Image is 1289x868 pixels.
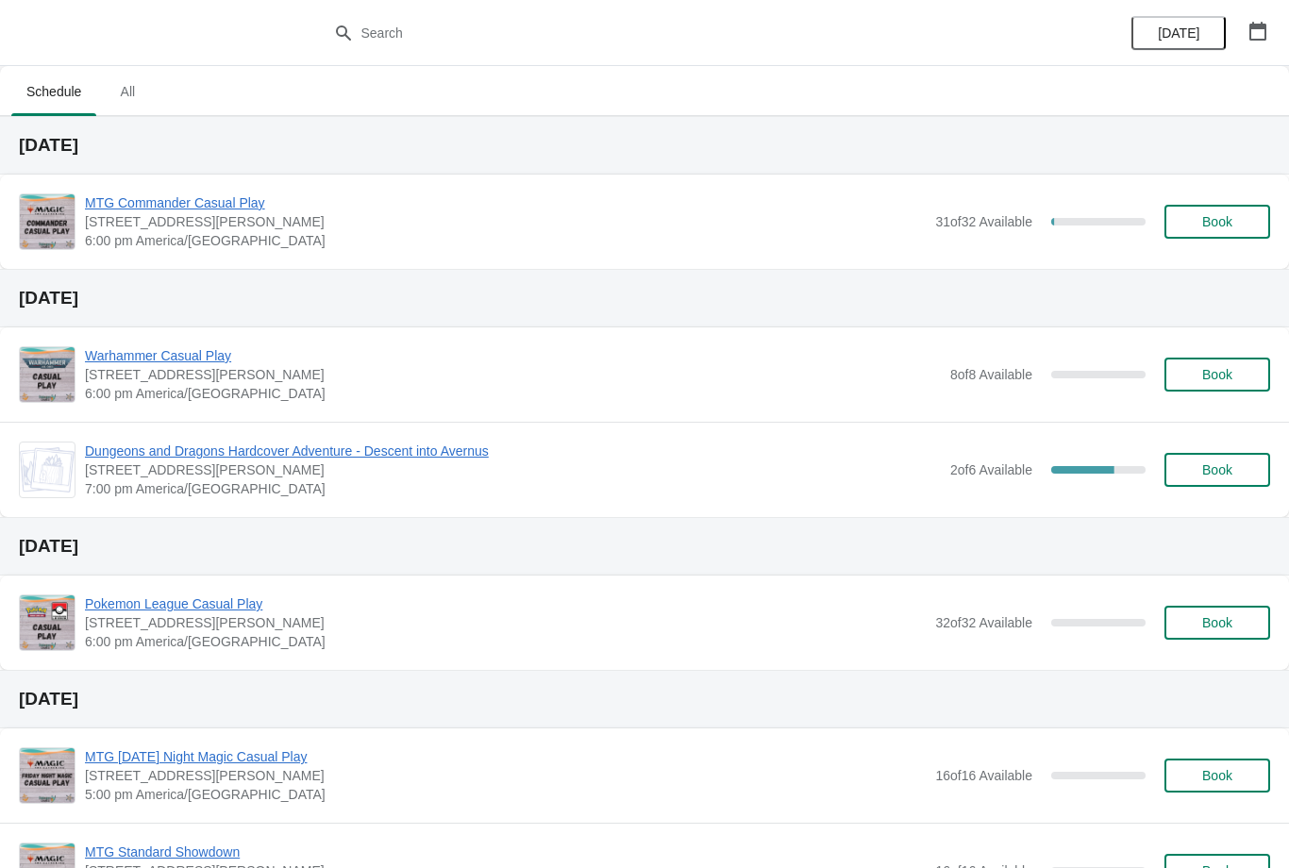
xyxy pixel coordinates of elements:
span: Warhammer Casual Play [85,346,941,365]
span: Book [1202,462,1232,477]
button: Book [1164,205,1270,239]
span: All [104,75,151,108]
img: Dungeons and Dragons Hardcover Adventure - Descent into Avernus | 2040 Louetta Rd Ste I Spring, T... [20,447,75,492]
img: Pokemon League Casual Play | 2040 Louetta Rd Ste I Spring, TX 77388 | 6:00 pm America/Chicago [20,595,75,650]
span: Book [1202,615,1232,630]
span: 16 of 16 Available [935,768,1032,783]
span: [STREET_ADDRESS][PERSON_NAME] [85,460,941,479]
h2: [DATE] [19,690,1270,709]
span: Book [1202,214,1232,229]
span: Dungeons and Dragons Hardcover Adventure - Descent into Avernus [85,442,941,460]
span: [DATE] [1158,25,1199,41]
span: Pokemon League Casual Play [85,594,926,613]
span: MTG Commander Casual Play [85,193,926,212]
span: 6:00 pm America/[GEOGRAPHIC_DATA] [85,632,926,651]
button: Book [1164,453,1270,487]
span: 2 of 6 Available [950,462,1032,477]
button: [DATE] [1131,16,1226,50]
span: [STREET_ADDRESS][PERSON_NAME] [85,613,926,632]
span: Schedule [11,75,96,108]
h2: [DATE] [19,537,1270,556]
span: Book [1202,367,1232,382]
button: Book [1164,606,1270,640]
button: Book [1164,358,1270,392]
span: 6:00 pm America/[GEOGRAPHIC_DATA] [85,384,941,403]
img: MTG Commander Casual Play | 2040 Louetta Rd Ste I Spring, TX 77388 | 6:00 pm America/Chicago [20,194,75,249]
span: 5:00 pm America/[GEOGRAPHIC_DATA] [85,785,926,804]
span: 8 of 8 Available [950,367,1032,382]
span: MTG [DATE] Night Magic Casual Play [85,747,926,766]
span: 6:00 pm America/[GEOGRAPHIC_DATA] [85,231,926,250]
span: 32 of 32 Available [935,615,1032,630]
input: Search [360,16,967,50]
h2: [DATE] [19,289,1270,308]
button: Book [1164,759,1270,793]
span: [STREET_ADDRESS][PERSON_NAME] [85,212,926,231]
img: Warhammer Casual Play | 2040 Louetta Rd Ste I Spring, TX 77388 | 6:00 pm America/Chicago [20,347,75,402]
span: 31 of 32 Available [935,214,1032,229]
img: MTG Friday Night Magic Casual Play | 2040 Louetta Rd Ste I Spring, TX 77388 | 5:00 pm America/Chi... [20,748,75,803]
span: MTG Standard Showdown [85,843,926,861]
span: [STREET_ADDRESS][PERSON_NAME] [85,766,926,785]
h2: [DATE] [19,136,1270,155]
span: [STREET_ADDRESS][PERSON_NAME] [85,365,941,384]
span: Book [1202,768,1232,783]
span: 7:00 pm America/[GEOGRAPHIC_DATA] [85,479,941,498]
